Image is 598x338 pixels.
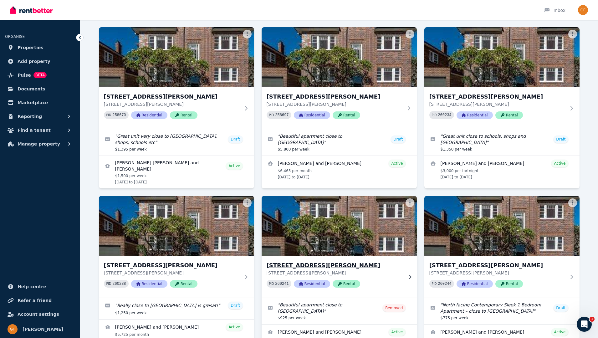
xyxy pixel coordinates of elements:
[438,282,451,286] code: 260244
[5,34,25,39] span: ORGANISE
[5,110,75,123] button: Reporting
[170,280,197,288] span: Rental
[269,282,274,285] small: PID
[258,194,421,258] img: unit 5/81 Blair Street, North Bondi
[406,30,414,38] button: More options
[99,298,254,319] a: Edit listing: Really close to Bondi Beach is gresat!
[99,27,254,87] img: unit 1/81 Blair Street, North Bondi
[544,7,565,13] div: Inbox
[131,111,167,119] span: Residential
[267,101,403,107] p: [STREET_ADDRESS][PERSON_NAME]
[18,297,52,304] span: Refer a friend
[424,129,580,156] a: Edit listing: Great unit close to schools, shops and Bondi Beach
[131,280,167,288] span: Residential
[269,113,274,117] small: PID
[275,282,289,286] code: 260241
[243,30,252,38] button: More options
[243,198,252,207] button: More options
[438,113,451,117] code: 260234
[568,198,577,207] button: More options
[262,156,417,183] a: View details for Thomas Dyson and Lunia Ryan
[106,282,111,285] small: PID
[104,92,240,101] h3: [STREET_ADDRESS][PERSON_NAME]
[18,85,45,93] span: Documents
[5,138,75,150] button: Manage property
[424,298,580,324] a: Edit listing: North facing Contemporary Sleek 1 Bedroom Apartment – close to Bondi Beach
[10,5,53,15] img: RentBetter
[424,27,580,87] img: unit 3/81 Blair Street, North Bondi
[112,113,126,117] code: 258670
[577,317,592,332] iframe: Intercom live chat
[267,270,403,276] p: [STREET_ADDRESS][PERSON_NAME]
[424,156,580,183] a: View details for John Susa and Barbara Vidos
[33,72,47,78] span: BETA
[18,113,42,120] span: Reporting
[262,298,417,324] a: Edit listing: Beautiful apartment close to Bondi Beach
[5,41,75,54] a: Properties
[294,111,330,119] span: Residential
[5,96,75,109] a: Marketplace
[495,280,523,288] span: Rental
[429,270,566,276] p: [STREET_ADDRESS][PERSON_NAME]
[18,44,43,51] span: Properties
[18,99,48,106] span: Marketplace
[5,294,75,307] a: Refer a friend
[99,27,254,129] a: unit 1/81 Blair Street, North Bondi[STREET_ADDRESS][PERSON_NAME][STREET_ADDRESS][PERSON_NAME]PID ...
[18,58,50,65] span: Add property
[99,129,254,156] a: Edit listing: Great unit very close to Bondi Beach, shops, schools etc
[5,55,75,68] a: Add property
[275,113,289,117] code: 258697
[429,101,566,107] p: [STREET_ADDRESS][PERSON_NAME]
[262,129,417,156] a: Edit listing: Beautiful apartment close to Bondi Beach
[424,27,580,129] a: unit 3/81 Blair Street, North Bondi[STREET_ADDRESS][PERSON_NAME][STREET_ADDRESS][PERSON_NAME]PID ...
[5,280,75,293] a: Help centre
[429,261,566,270] h3: [STREET_ADDRESS][PERSON_NAME]
[262,196,417,298] a: unit 5/81 Blair Street, North Bondi[STREET_ADDRESS][PERSON_NAME][STREET_ADDRESS][PERSON_NAME]PID ...
[333,280,360,288] span: Rental
[457,111,493,119] span: Residential
[429,92,566,101] h3: [STREET_ADDRESS][PERSON_NAME]
[18,310,59,318] span: Account settings
[112,282,126,286] code: 260238
[104,261,240,270] h3: [STREET_ADDRESS][PERSON_NAME]
[106,113,111,117] small: PID
[5,124,75,136] button: Find a tenant
[104,101,240,107] p: [STREET_ADDRESS][PERSON_NAME]
[424,196,580,298] a: unit 6/81 Blair Street, North Bondi[STREET_ADDRESS][PERSON_NAME][STREET_ADDRESS][PERSON_NAME]PID ...
[8,324,18,334] img: Giora Friede
[5,83,75,95] a: Documents
[18,126,51,134] span: Find a tenant
[267,92,403,101] h3: [STREET_ADDRESS][PERSON_NAME]
[99,156,254,188] a: View details for Nattan Maccarini Rubira Garcia and Bruno Dombkowisch
[267,261,403,270] h3: [STREET_ADDRESS][PERSON_NAME]
[18,71,31,79] span: Pulse
[170,111,197,119] span: Rental
[590,317,595,322] span: 1
[495,111,523,119] span: Rental
[457,280,493,288] span: Residential
[568,30,577,38] button: More options
[432,113,437,117] small: PID
[333,111,360,119] span: Rental
[104,270,240,276] p: [STREET_ADDRESS][PERSON_NAME]
[99,196,254,256] img: unit 4/81 Blair Street, North Bondi
[262,27,417,129] a: unit 2/81 Blair Street, North Bondi[STREET_ADDRESS][PERSON_NAME][STREET_ADDRESS][PERSON_NAME]PID ...
[294,280,330,288] span: Residential
[406,198,414,207] button: More options
[23,325,63,333] span: [PERSON_NAME]
[99,196,254,298] a: unit 4/81 Blair Street, North Bondi[STREET_ADDRESS][PERSON_NAME][STREET_ADDRESS][PERSON_NAME]PID ...
[262,27,417,87] img: unit 2/81 Blair Street, North Bondi
[424,196,580,256] img: unit 6/81 Blair Street, North Bondi
[5,308,75,320] a: Account settings
[18,283,46,290] span: Help centre
[432,282,437,285] small: PID
[5,69,75,81] a: PulseBETA
[578,5,588,15] img: Giora Friede
[18,140,60,148] span: Manage property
